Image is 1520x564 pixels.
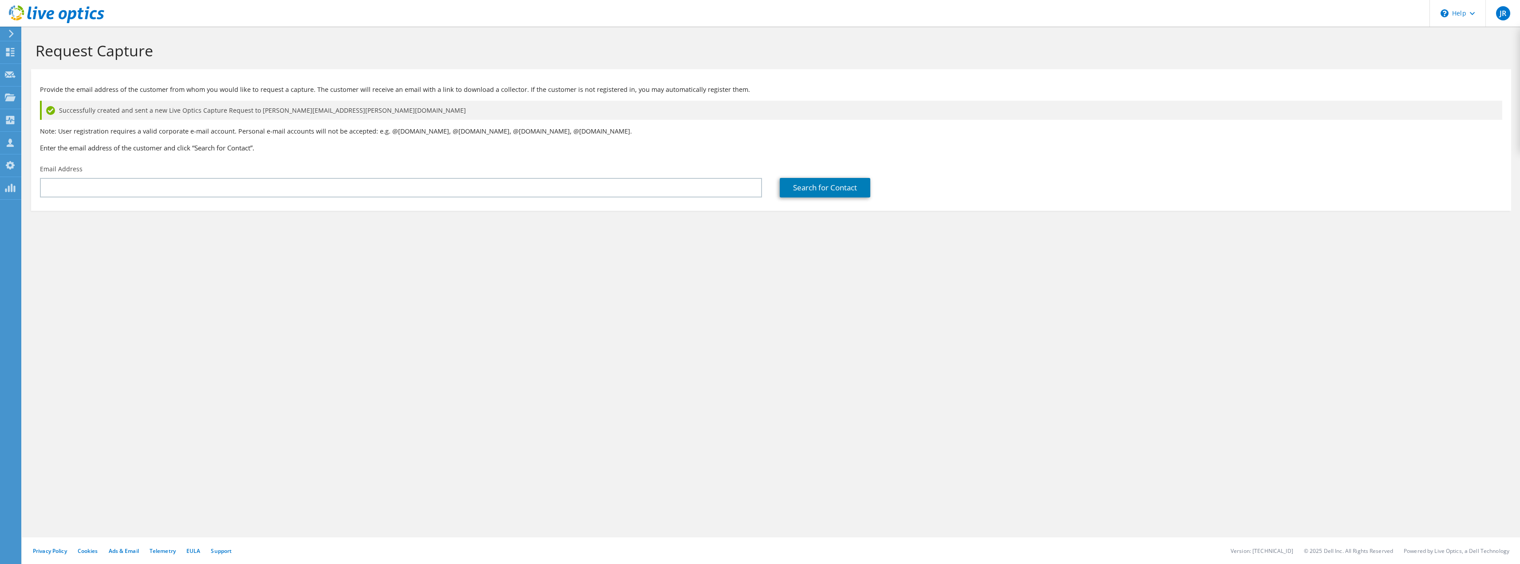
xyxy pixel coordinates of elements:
label: Email Address [40,165,83,174]
a: Ads & Email [109,547,139,555]
a: Support [211,547,232,555]
svg: \n [1441,9,1449,17]
a: Privacy Policy [33,547,67,555]
h1: Request Capture [36,41,1502,60]
span: Successfully created and sent a new Live Optics Capture Request to [PERSON_NAME][EMAIL_ADDRESS][P... [59,106,466,115]
p: Note: User registration requires a valid corporate e-mail account. Personal e-mail accounts will ... [40,126,1502,136]
span: JR [1496,6,1510,20]
a: EULA [186,547,200,555]
li: Version: [TECHNICAL_ID] [1231,547,1293,555]
a: Cookies [78,547,98,555]
a: Telemetry [150,547,176,555]
li: © 2025 Dell Inc. All Rights Reserved [1304,547,1393,555]
h3: Enter the email address of the customer and click “Search for Contact”. [40,143,1502,153]
p: Provide the email address of the customer from whom you would like to request a capture. The cust... [40,85,1502,95]
li: Powered by Live Optics, a Dell Technology [1404,547,1509,555]
a: Search for Contact [780,178,870,197]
